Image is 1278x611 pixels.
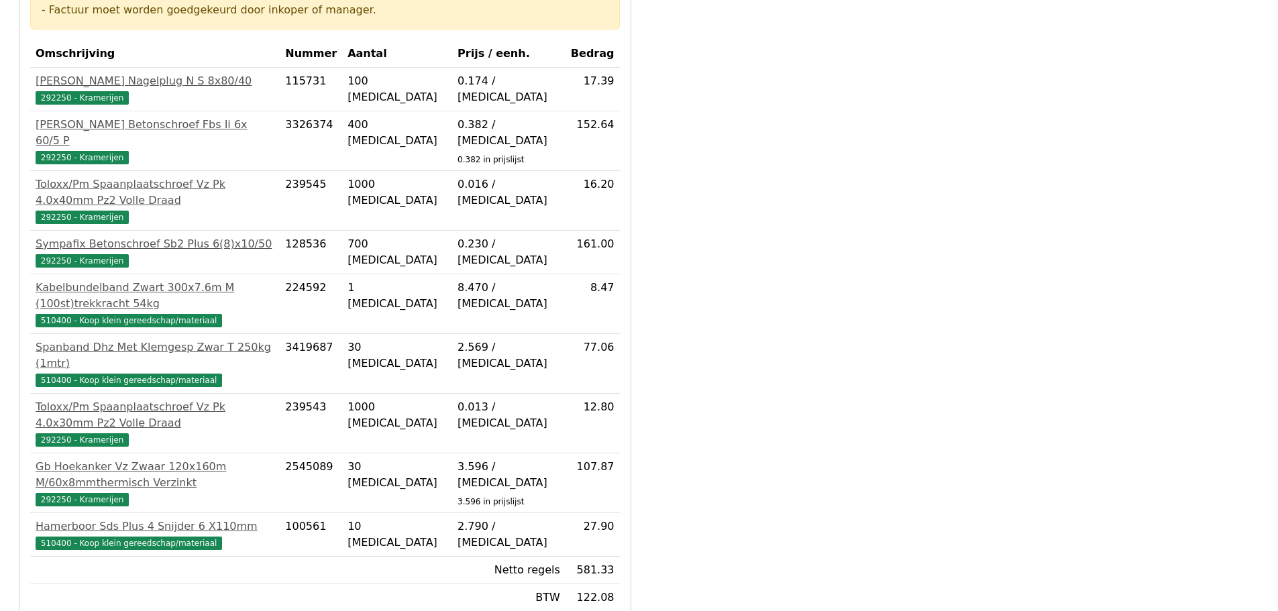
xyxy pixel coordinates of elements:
[36,280,274,328] a: Kabelbundelband Zwart 300x7.6m M (100st)trekkracht 54kg510400 - Koop klein gereedschap/materiaal
[566,68,620,111] td: 17.39
[36,518,274,551] a: Hamerboor Sds Plus 4 Snijder 6 X110mm510400 - Koop klein gereedschap/materiaal
[342,40,452,68] th: Aantal
[458,399,560,431] div: 0.013 / [MEDICAL_DATA]
[566,513,620,557] td: 27.90
[36,518,274,535] div: Hamerboor Sds Plus 4 Snijder 6 X110mm
[36,117,274,165] a: [PERSON_NAME] Betonschroef Fbs Ii 6x 60/5 P292250 - Kramerijen
[566,394,620,453] td: 12.80
[36,73,274,105] a: [PERSON_NAME] Nagelplug N S 8x80/40292250 - Kramerijen
[348,117,447,149] div: 400 [MEDICAL_DATA]
[458,176,560,209] div: 0.016 / [MEDICAL_DATA]
[452,557,566,584] td: Netto regels
[36,537,222,550] span: 510400 - Koop klein gereedschap/materiaal
[36,176,274,225] a: Toloxx/Pm Spaanplaatschroef Vz Pk 4.0x40mm Pz2 Volle Draad292250 - Kramerijen
[36,151,129,164] span: 292250 - Kramerijen
[36,433,129,447] span: 292250 - Kramerijen
[36,339,274,372] div: Spanband Dhz Met Klemgesp Zwar T 250kg (1mtr)
[566,334,620,394] td: 77.06
[566,453,620,513] td: 107.87
[566,557,620,584] td: 581.33
[566,111,620,171] td: 152.64
[458,280,560,312] div: 8.470 / [MEDICAL_DATA]
[36,459,274,507] a: Gb Hoekanker Vz Zwaar 120x160m M/60x8mmthermisch Verzinkt292250 - Kramerijen
[566,40,620,68] th: Bedrag
[36,73,274,89] div: [PERSON_NAME] Nagelplug N S 8x80/40
[452,40,566,68] th: Prijs / eenh.
[36,314,222,327] span: 510400 - Koop klein gereedschap/materiaal
[348,399,447,431] div: 1000 [MEDICAL_DATA]
[458,459,560,491] div: 3.596 / [MEDICAL_DATA]
[280,334,342,394] td: 3419687
[458,73,560,105] div: 0.174 / [MEDICAL_DATA]
[36,176,274,209] div: Toloxx/Pm Spaanplaatschroef Vz Pk 4.0x40mm Pz2 Volle Draad
[348,339,447,372] div: 30 [MEDICAL_DATA]
[36,91,129,105] span: 292250 - Kramerijen
[36,236,274,268] a: Sympafix Betonschroef Sb2 Plus 6(8)x10/50292250 - Kramerijen
[458,117,560,149] div: 0.382 / [MEDICAL_DATA]
[280,394,342,453] td: 239543
[348,176,447,209] div: 1000 [MEDICAL_DATA]
[280,453,342,513] td: 2545089
[36,211,129,224] span: 292250 - Kramerijen
[280,68,342,111] td: 115731
[280,111,342,171] td: 3326374
[348,518,447,551] div: 10 [MEDICAL_DATA]
[566,171,620,231] td: 16.20
[42,2,608,18] div: - Factuur moet worden goedgekeurd door inkoper of manager.
[280,40,342,68] th: Nummer
[348,280,447,312] div: 1 [MEDICAL_DATA]
[36,399,274,447] a: Toloxx/Pm Spaanplaatschroef Vz Pk 4.0x30mm Pz2 Volle Draad292250 - Kramerijen
[36,117,274,149] div: [PERSON_NAME] Betonschroef Fbs Ii 6x 60/5 P
[280,274,342,334] td: 224592
[30,40,280,68] th: Omschrijving
[458,518,560,551] div: 2.790 / [MEDICAL_DATA]
[280,171,342,231] td: 239545
[458,497,524,506] sub: 3.596 in prijslijst
[458,155,524,164] sub: 0.382 in prijslijst
[280,513,342,557] td: 100561
[348,459,447,491] div: 30 [MEDICAL_DATA]
[36,459,274,491] div: Gb Hoekanker Vz Zwaar 120x160m M/60x8mmthermisch Verzinkt
[36,254,129,268] span: 292250 - Kramerijen
[348,73,447,105] div: 100 [MEDICAL_DATA]
[36,280,274,312] div: Kabelbundelband Zwart 300x7.6m M (100st)trekkracht 54kg
[458,236,560,268] div: 0.230 / [MEDICAL_DATA]
[348,236,447,268] div: 700 [MEDICAL_DATA]
[36,493,129,506] span: 292250 - Kramerijen
[36,236,274,252] div: Sympafix Betonschroef Sb2 Plus 6(8)x10/50
[566,231,620,274] td: 161.00
[566,274,620,334] td: 8.47
[458,339,560,372] div: 2.569 / [MEDICAL_DATA]
[280,231,342,274] td: 128536
[36,339,274,388] a: Spanband Dhz Met Klemgesp Zwar T 250kg (1mtr)510400 - Koop klein gereedschap/materiaal
[36,374,222,387] span: 510400 - Koop klein gereedschap/materiaal
[36,399,274,431] div: Toloxx/Pm Spaanplaatschroef Vz Pk 4.0x30mm Pz2 Volle Draad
